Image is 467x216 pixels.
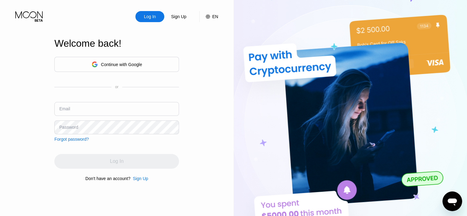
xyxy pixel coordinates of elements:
[115,85,119,89] div: or
[85,176,130,181] div: Don't have an account?
[212,14,218,19] div: EN
[130,176,148,181] div: Sign Up
[54,57,179,72] div: Continue with Google
[170,14,187,20] div: Sign Up
[164,11,193,22] div: Sign Up
[54,137,89,142] div: Forgot password?
[54,38,179,49] div: Welcome back!
[442,191,462,211] iframe: Button to launch messaging window
[135,11,164,22] div: Log In
[101,62,142,67] div: Continue with Google
[143,14,157,20] div: Log In
[199,11,218,22] div: EN
[59,106,70,111] div: Email
[133,176,148,181] div: Sign Up
[59,125,78,130] div: Password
